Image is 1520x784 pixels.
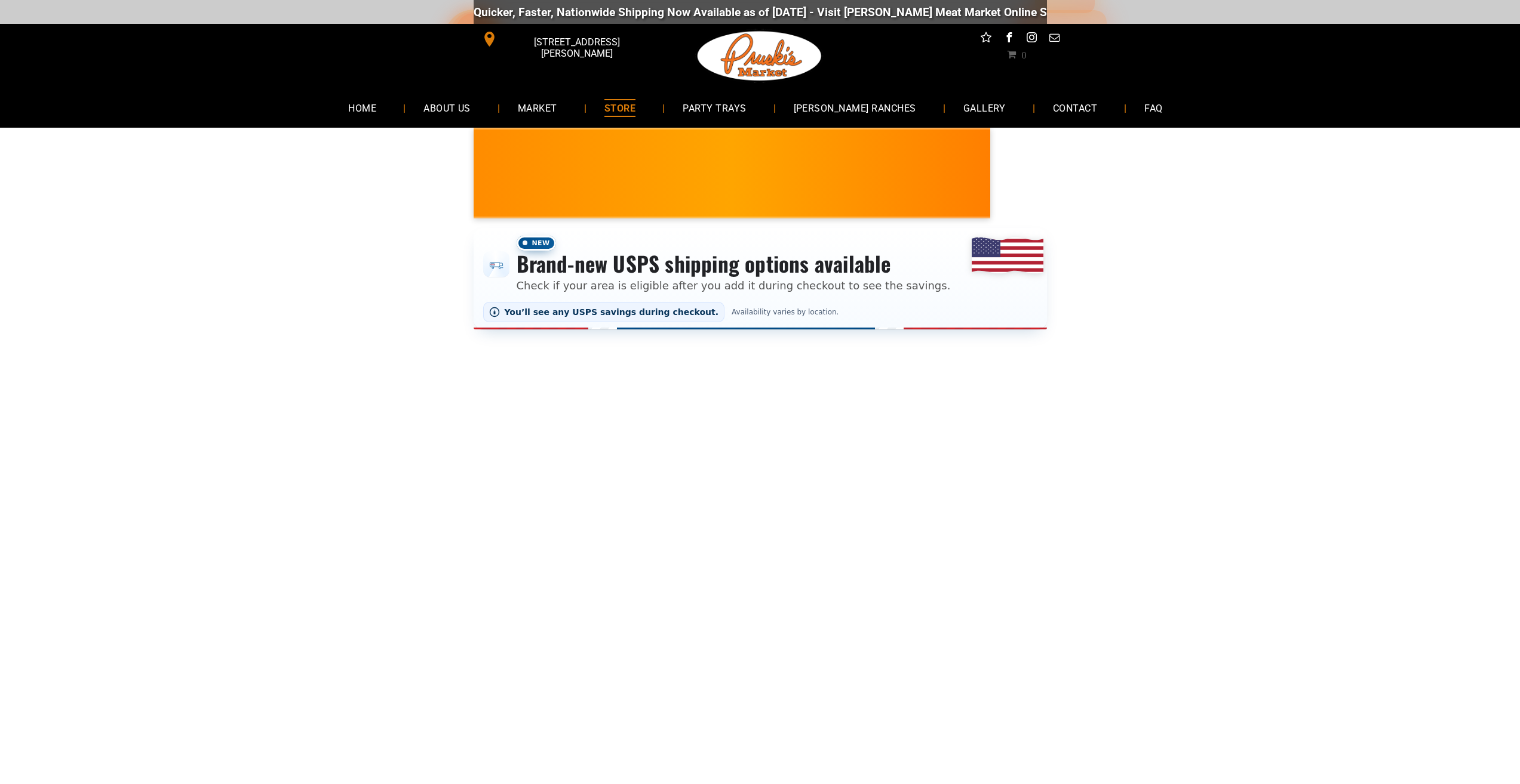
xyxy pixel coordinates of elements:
a: MARKET [500,92,575,124]
a: facebook [1001,30,1017,48]
a: ABOUT US [406,92,489,124]
a: instagram [1024,30,1039,48]
span: 0 [1021,50,1026,59]
a: PARTY TRAYS [665,92,764,124]
a: HOME [330,92,394,124]
p: Check if your area is eligible after you add it during checkout to see the savings. [517,277,951,294]
span: [STREET_ADDRESS][PERSON_NAME] [499,30,653,65]
div: Shipping options announcement [474,228,1047,329]
a: email [1046,30,1062,48]
span: You’ll see any USPS savings during checkout. [505,307,719,317]
a: CONTACT [1035,92,1115,124]
a: [STREET_ADDRESS][PERSON_NAME] [474,30,656,48]
a: Social network [978,30,994,48]
span: New [517,236,556,251]
span: Availability varies by location. [729,308,841,316]
h3: Brand-new USPS shipping options available [517,251,951,277]
a: FAQ [1126,92,1180,124]
div: Quicker, Faster, Nationwide Shipping Now Available as of [DATE] - Visit [PERSON_NAME] Meat Market... [474,5,1197,19]
a: STORE [586,92,653,124]
a: [PERSON_NAME] RANCHES [776,92,934,124]
a: GALLERY [945,92,1024,124]
img: Pruski-s+Market+HQ+Logo2-1920w.png [695,24,824,88]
